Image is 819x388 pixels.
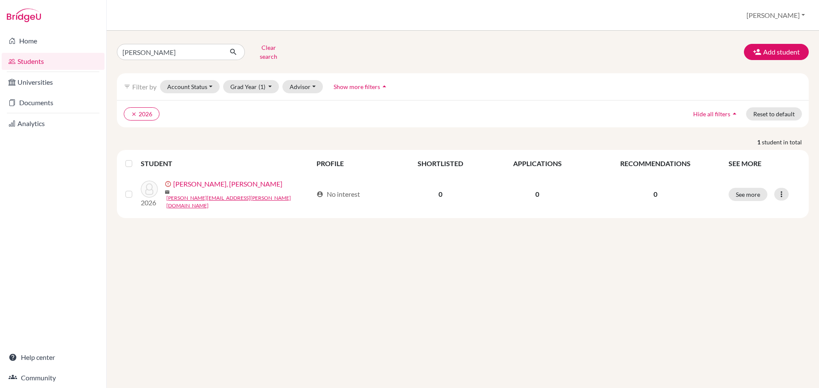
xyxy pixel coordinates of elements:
span: (1) [258,83,265,90]
div: No interest [317,189,360,199]
span: Show more filters [334,83,380,90]
i: arrow_drop_up [380,82,389,91]
button: Show more filtersarrow_drop_up [326,80,396,93]
button: Clear search [245,41,292,63]
button: Hide all filtersarrow_drop_up [686,107,746,121]
button: Grad Year(1) [223,80,279,93]
span: student in total [762,138,809,147]
span: mail [165,190,170,195]
i: clear [131,111,137,117]
a: Students [2,53,105,70]
th: RECOMMENDATIONS [587,153,723,174]
td: 0 [393,174,488,215]
th: APPLICATIONS [488,153,587,174]
i: arrow_drop_up [730,109,739,118]
button: [PERSON_NAME] [743,7,809,23]
input: Find student by name... [117,44,223,60]
th: SHORTLISTED [393,153,488,174]
a: [PERSON_NAME][EMAIL_ADDRESS][PERSON_NAME][DOMAIN_NAME] [166,194,313,210]
p: 2026 [141,198,158,208]
span: Hide all filters [693,110,730,118]
button: Reset to default [746,107,802,121]
th: PROFILE [311,153,393,174]
span: account_circle [317,191,323,198]
th: STUDENT [141,153,311,174]
button: Add student [744,44,809,60]
a: [PERSON_NAME], [PERSON_NAME] [173,179,282,189]
a: Documents [2,94,105,111]
i: filter_list [124,83,131,90]
th: SEE MORE [723,153,805,174]
a: Help center [2,349,105,366]
img: Jovel Chacon, Santiago [141,181,158,198]
button: Account Status [160,80,220,93]
button: clear2026 [124,107,160,121]
p: 0 [592,189,718,199]
a: Universities [2,74,105,91]
strong: 1 [757,138,762,147]
td: 0 [488,174,587,215]
a: Home [2,32,105,49]
button: See more [729,188,767,201]
button: Advisor [282,80,323,93]
a: Analytics [2,115,105,132]
span: error_outline [165,181,173,187]
img: Bridge-U [7,9,41,22]
a: Community [2,369,105,386]
span: Filter by [132,83,157,91]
